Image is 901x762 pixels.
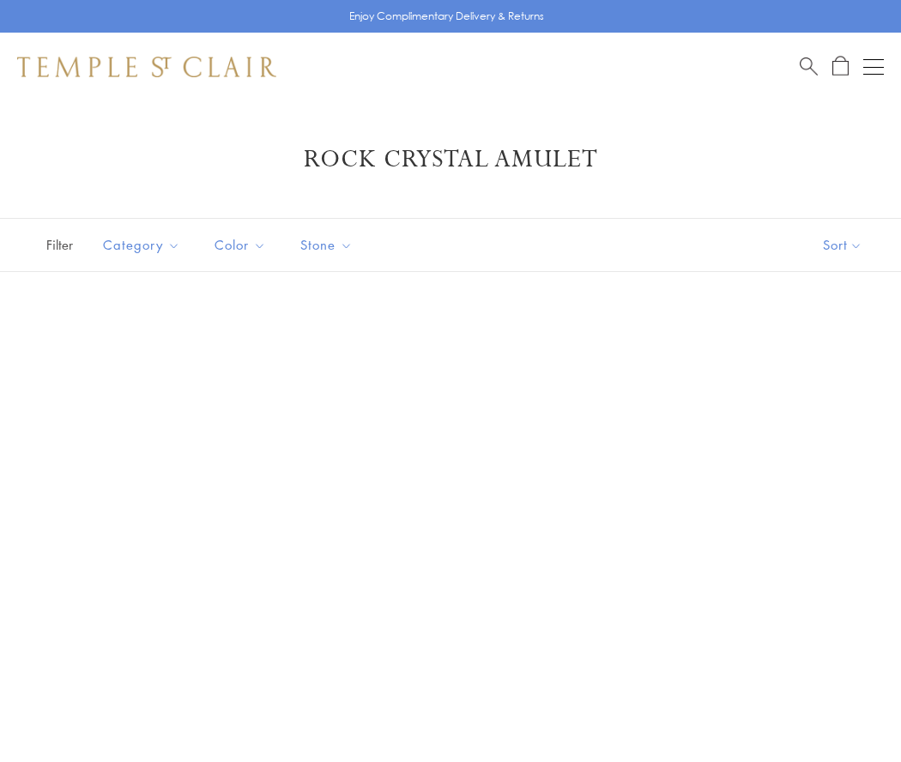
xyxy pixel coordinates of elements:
[43,144,858,175] h1: Rock Crystal Amulet
[206,234,279,256] span: Color
[832,56,849,77] a: Open Shopping Bag
[90,226,193,264] button: Category
[800,56,818,77] a: Search
[784,219,901,271] button: Show sort by
[202,226,279,264] button: Color
[292,234,366,256] span: Stone
[349,8,544,25] p: Enjoy Complimentary Delivery & Returns
[863,57,884,77] button: Open navigation
[94,234,193,256] span: Category
[17,57,276,77] img: Temple St. Clair
[287,226,366,264] button: Stone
